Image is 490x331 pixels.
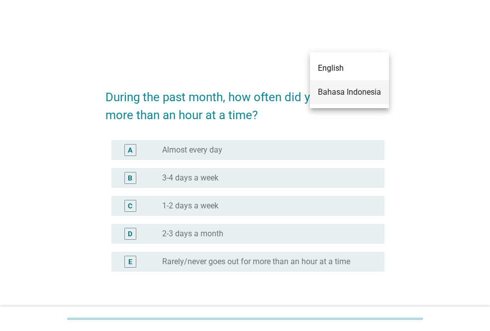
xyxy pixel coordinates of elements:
[128,228,132,239] div: D
[162,145,222,155] label: Almost every day
[105,78,385,124] h2: During the past month, how often did you go out for more than an hour at a time?
[128,200,132,211] div: C
[162,201,218,211] label: 1-2 days a week
[128,145,132,155] div: A
[162,257,350,267] label: Rarely/never goes out for more than an hour at a time
[162,229,223,239] label: 2-3 days a month
[128,256,132,267] div: E
[162,173,218,183] label: 3-4 days a week
[318,62,381,74] div: English
[318,86,381,98] div: Bahasa Indonesia
[128,172,132,183] div: B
